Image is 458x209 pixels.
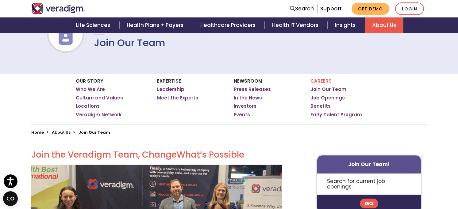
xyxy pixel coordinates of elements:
[317,174,421,195] p: Search for current job openings.
[119,17,193,33] a: Health Plans + Payers
[76,95,123,101] a: Culture and Values
[157,95,198,101] a: Meet the Experts
[31,150,282,160] h2: Join the Veradigm Team, Change
[68,17,119,33] a: Life Sciences
[157,86,184,92] a: Leadership
[234,112,250,118] a: Events
[348,161,390,168] strong: Join Our Team!
[76,86,105,92] a: Who We Are
[395,2,424,15] a: Login
[31,129,44,135] a: Home
[3,191,18,206] button: Open CMP widget
[52,129,71,135] a: About Us
[76,103,100,109] a: Locations
[310,103,331,109] a: Benefits
[76,112,122,118] a: Veradigm Network
[234,95,262,101] a: In the News
[310,95,345,101] a: Job Openings
[265,17,328,33] a: Health IT Vendors
[320,5,342,12] a: Support
[234,86,271,92] a: Press Releases
[31,3,85,14] img: Veradigm logo
[193,17,265,33] a: Healthcare Providers
[352,3,389,15] a: Get Demo
[328,17,365,33] a: Insights
[310,112,362,118] a: Early Talent Program
[94,37,165,49] h1: Join Our Team
[177,149,244,161] span: What’s Possible
[290,5,314,13] a: Search
[234,103,256,109] a: Investors
[360,199,378,208] a: Go
[310,86,346,92] a: Join Our Team
[365,17,403,33] a: About Us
